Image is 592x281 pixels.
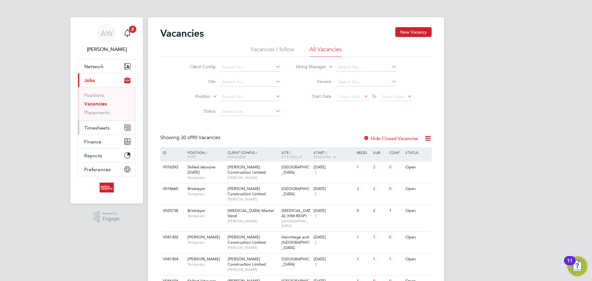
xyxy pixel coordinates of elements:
[381,94,404,99] span: Select date
[160,27,204,39] h2: Vacancies
[102,211,120,216] span: Powered by
[336,63,397,72] input: Search for...
[180,108,216,114] label: Status
[161,205,183,217] div: V025738
[314,262,318,267] span: 1
[161,183,183,195] div: V018660
[161,162,183,173] div: V016292
[388,232,404,243] div: 0
[314,213,318,219] span: 1
[228,256,266,267] span: [PERSON_NAME] Construction Limited
[187,175,224,180] span: Temporary
[180,64,216,69] label: Client Config
[187,213,224,218] span: Temporary
[180,79,216,84] label: Site
[102,216,120,221] span: Engage
[282,164,310,175] span: [GEOGRAPHIC_DATA]
[250,46,294,57] li: Vacancies I follow
[314,235,354,240] div: [DATE]
[372,254,388,265] div: 1
[314,170,318,175] span: 1
[187,192,224,196] span: Temporary
[84,139,101,145] span: Finance
[228,175,278,180] span: [PERSON_NAME]
[338,94,360,99] span: Select date
[78,87,135,121] div: Jobs
[228,267,278,272] span: [PERSON_NAME]
[296,93,331,99] label: Start Date
[282,219,311,228] span: [GEOGRAPHIC_DATA]
[314,186,354,192] div: [DATE]
[228,219,278,224] span: [PERSON_NAME]
[100,183,113,192] img: buildingcareersuk-logo-retina.png
[372,183,388,195] div: 2
[388,183,404,195] div: 0
[296,79,331,84] label: Vendor
[101,29,113,37] span: AW
[181,134,220,141] span: 90 Vacancies
[78,135,135,148] button: Finance
[228,164,266,175] span: [PERSON_NAME] Construction Limited
[78,163,135,176] button: Preferences
[404,162,431,173] div: Open
[280,147,312,162] div: Site /
[395,27,432,37] button: New Vacancy
[282,208,310,218] span: [MEDICAL_DATA] (HM-RESP)
[388,162,404,173] div: 0
[228,245,278,250] span: [PERSON_NAME]
[181,134,192,141] span: 30 of
[372,162,388,173] div: 2
[404,232,431,243] div: Open
[314,240,318,245] span: 1
[161,254,183,265] div: V041304
[404,147,431,158] div: Status
[70,17,143,204] nav: Main navigation
[226,147,280,162] div: Client Config /
[310,46,342,57] li: All Vacancies
[78,73,135,87] button: Jobs
[187,208,205,213] span: Bricklayer
[355,254,371,265] div: 1
[161,232,183,243] div: V041302
[370,92,378,100] span: To
[129,26,136,33] span: 2
[282,186,310,196] span: [GEOGRAPHIC_DATA]
[220,93,281,101] input: Search for...
[187,240,224,245] span: Temporary
[388,254,404,265] div: 1
[228,197,278,202] span: [PERSON_NAME]
[84,167,111,172] span: Preferences
[84,110,110,115] a: Placements
[183,147,226,162] div: Position /
[314,257,354,262] div: [DATE]
[187,262,224,267] span: Temporary
[228,234,266,245] span: [PERSON_NAME] Construction Limited
[388,205,404,217] div: 1
[282,154,302,159] span: Site Group
[228,186,266,196] span: [PERSON_NAME] Construction Limited
[78,23,136,53] a: AW[PERSON_NAME]
[388,147,404,158] div: Conf
[291,64,326,70] label: Hiring Manager
[355,232,371,243] div: 1
[314,192,318,197] span: 1
[84,64,104,69] span: Network
[282,234,310,250] span: Hermitage and [GEOGRAPHIC_DATA]
[78,46,136,53] span: Abbie Weatherby
[187,186,205,191] span: Bricklayer
[355,147,371,158] div: Reqd
[187,256,220,262] span: [PERSON_NAME]
[355,205,371,217] div: 0
[84,153,102,159] span: Reports
[282,256,310,267] span: [GEOGRAPHIC_DATA]
[363,135,418,141] label: Hide Closed Vacancies
[314,208,354,213] div: [DATE]
[161,147,183,158] div: ID
[404,205,431,217] div: Open
[78,121,135,134] button: Timesheets
[84,77,95,83] span: Jobs
[228,208,274,218] span: [MEDICAL_DATA] Master Vend
[404,183,431,195] div: Open
[355,183,371,195] div: 2
[372,147,388,158] div: Sub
